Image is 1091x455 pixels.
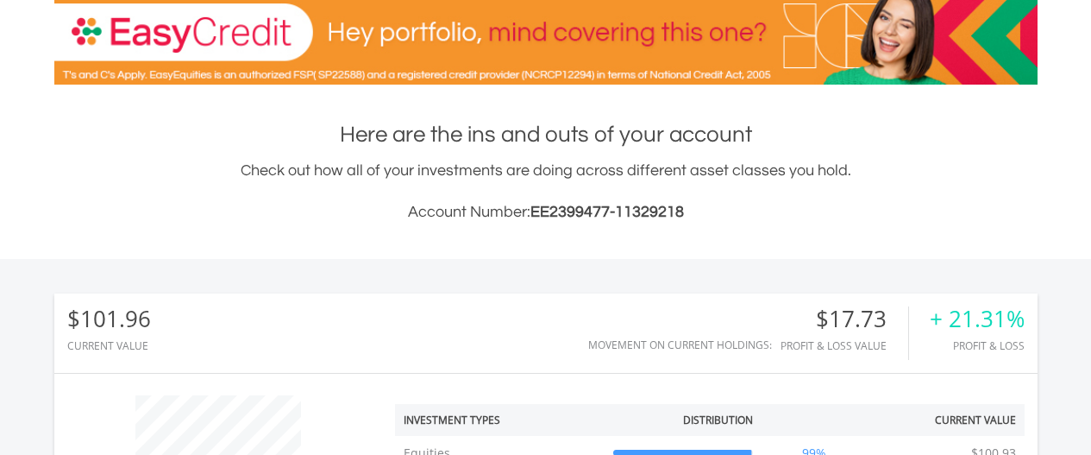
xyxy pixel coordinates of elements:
[781,306,908,332] div: $17.73
[588,339,772,351] div: Movement on Current Holdings:
[867,404,1025,436] th: Current Value
[54,200,1038,224] h3: Account Number:
[395,404,605,436] th: Investment Types
[67,340,151,351] div: CURRENT VALUE
[67,306,151,332] div: $101.96
[930,340,1025,351] div: Profit & Loss
[54,159,1038,224] div: Check out how all of your investments are doing across different asset classes you hold.
[781,340,908,351] div: Profit & Loss Value
[930,306,1025,332] div: + 21.31%
[683,413,753,427] div: Distribution
[54,119,1038,150] h1: Here are the ins and outs of your account
[530,204,684,220] span: EE2399477-11329218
